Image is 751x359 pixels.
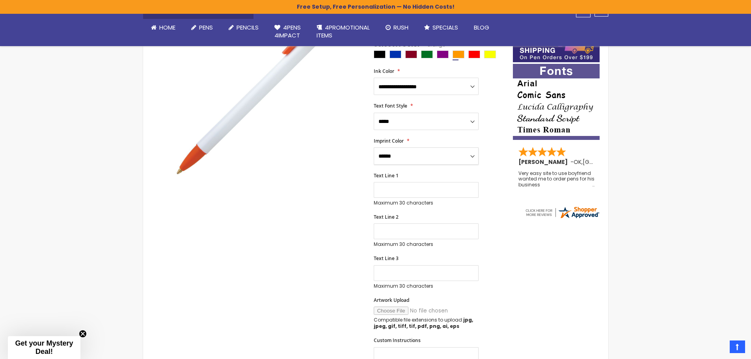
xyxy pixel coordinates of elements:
div: Black [374,50,386,58]
a: 4Pens4impact [266,19,309,45]
span: Specials [432,23,458,32]
span: OK [574,158,581,166]
span: Orange [420,41,445,48]
div: Get your Mystery Deal!Close teaser [8,336,80,359]
a: Pencils [221,19,266,36]
div: Red [468,50,480,58]
button: Close teaser [79,330,87,338]
span: Artwork Upload [374,297,409,303]
span: Pens [199,23,213,32]
div: Green [421,50,433,58]
a: 4PROMOTIONALITEMS [309,19,378,45]
span: Home [159,23,175,32]
span: 4Pens 4impact [274,23,301,39]
span: 4PROMOTIONAL ITEMS [317,23,370,39]
a: Specials [416,19,466,36]
span: Text Line 1 [374,172,399,179]
a: Pens [183,19,221,36]
img: 4pens.com widget logo [524,205,600,219]
span: Get your Mystery Deal! [15,339,73,355]
img: Free shipping on orders over $199 [513,34,600,62]
span: Rush [393,23,408,32]
span: Text Line 3 [374,255,399,262]
span: [GEOGRAPHIC_DATA] [583,158,641,166]
span: Imprint Color [374,138,404,144]
span: Blog [474,23,489,32]
span: Pencils [237,23,259,32]
span: Ink Color [374,68,394,74]
p: Maximum 30 characters [374,283,479,289]
div: Orange [453,50,464,58]
img: font-personalization-examples [513,64,600,140]
strong: jpg, jpeg, gif, tiff, tif, pdf, png, ai, eps [374,316,473,329]
div: Yellow [484,50,496,58]
div: Purple [437,50,449,58]
span: Custom Instructions [374,337,421,344]
div: Blue [389,50,401,58]
div: Burgundy [405,50,417,58]
span: Text Font Style [374,102,407,109]
span: - , [570,158,641,166]
a: 4pens.com certificate URL [524,214,600,221]
div: Very easy site to use boyfriend wanted me to order pens for his business [518,171,595,188]
a: Rush [378,19,416,36]
p: Maximum 30 characters [374,200,479,206]
span: [PERSON_NAME] [518,158,570,166]
a: Blog [466,19,497,36]
p: Compatible file extensions to upload: [374,317,479,329]
a: Top [730,340,745,353]
p: Maximum 30 characters [374,241,479,247]
span: Text Line 2 [374,214,399,220]
a: Home [143,19,183,36]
